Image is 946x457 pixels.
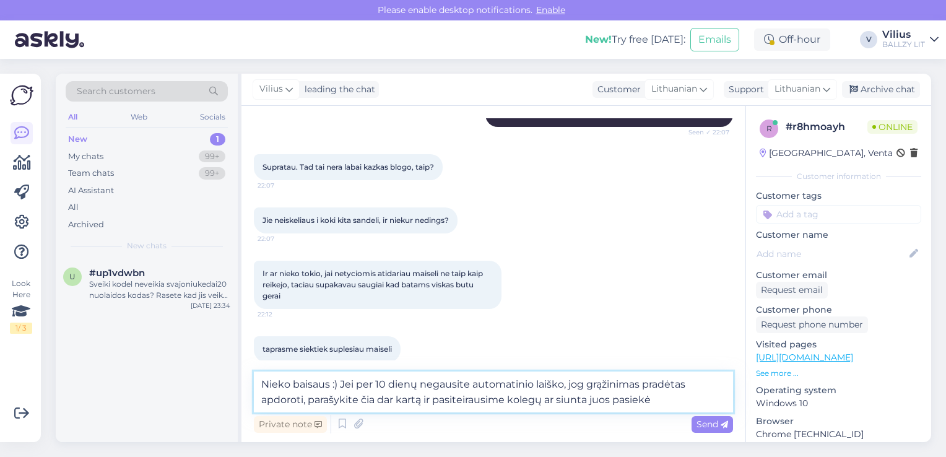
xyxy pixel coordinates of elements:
[89,268,145,279] span: #up1vdwbn
[263,162,434,172] span: Supratau. Tad tai nera labai kazkas blogo, taip?
[756,228,921,242] p: Customer name
[766,124,772,133] span: r
[696,419,728,430] span: Send
[842,81,920,98] div: Archive chat
[68,219,104,231] div: Archived
[128,109,150,125] div: Web
[585,33,612,45] b: New!
[77,85,155,98] span: Search customers
[191,301,230,310] div: [DATE] 23:34
[651,82,697,96] span: Lithuanian
[259,82,283,96] span: Vilius
[860,31,877,48] div: V
[254,372,733,412] textarea: Nieko baisaus :) Jei per 10 dienų negausite automatinio laiško, jog grąžinimas pradėtas apdoroti,...
[66,109,80,125] div: All
[197,109,228,125] div: Socials
[882,30,925,40] div: Vilius
[210,133,225,146] div: 1
[68,201,79,214] div: All
[756,282,828,298] div: Request email
[199,167,225,180] div: 99+
[89,279,230,301] div: Sveiki kodel neveikia svajoniukedai20 nuolaidos kodas? Rasete kad jis veiks iki 23:59, dabar yra ...
[756,384,921,397] p: Operating system
[68,133,87,146] div: New
[756,397,921,410] p: Windows 10
[775,82,820,96] span: Lithuanian
[592,83,641,96] div: Customer
[756,269,921,282] p: Customer email
[10,323,32,334] div: 1 / 3
[757,247,907,261] input: Add name
[254,416,327,433] div: Private note
[532,4,569,15] span: Enable
[756,303,921,316] p: Customer phone
[756,428,921,441] p: Chrome [TECHNICAL_ID]
[258,234,304,243] span: 22:07
[724,83,764,96] div: Support
[867,120,918,134] span: Online
[263,269,485,300] span: Ir ar nieko tokio, jai netyciomis atidariau maiseli ne taip kaip reikejo, taciau supakavau saugia...
[263,344,392,354] span: taprasme siektiek suplesiau maiseli
[300,83,375,96] div: leading the chat
[756,352,853,363] a: [URL][DOMAIN_NAME]
[585,32,685,47] div: Try free [DATE]:
[756,316,868,333] div: Request phone number
[683,128,729,137] span: Seen ✓ 22:07
[258,181,304,190] span: 22:07
[68,150,103,163] div: My chats
[786,120,867,134] div: # r8hmoayh
[882,30,939,50] a: ViliusBALLZY LIT
[69,272,76,281] span: u
[756,189,921,202] p: Customer tags
[756,338,921,351] p: Visited pages
[68,167,114,180] div: Team chats
[756,205,921,224] input: Add a tag
[760,147,893,160] div: [GEOGRAPHIC_DATA], Venta
[756,415,921,428] p: Browser
[263,215,449,225] span: Jie neiskeliaus i koki kita sandeli, ir niekur nedings?
[10,278,32,334] div: Look Here
[258,310,304,319] span: 22:12
[127,240,167,251] span: New chats
[690,28,739,51] button: Emails
[756,171,921,182] div: Customer information
[754,28,830,51] div: Off-hour
[199,150,225,163] div: 99+
[882,40,925,50] div: BALLZY LIT
[10,84,33,107] img: Askly Logo
[68,185,114,197] div: AI Assistant
[756,368,921,379] p: See more ...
